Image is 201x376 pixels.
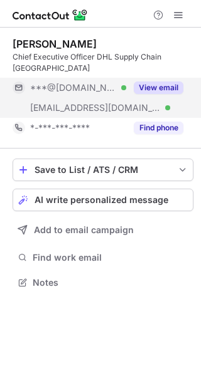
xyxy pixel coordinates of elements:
div: [PERSON_NAME] [13,38,97,50]
button: Reveal Button [134,122,183,134]
span: ***@[DOMAIN_NAME] [30,82,117,93]
button: Add to email campaign [13,219,193,241]
span: Add to email campaign [34,225,134,235]
div: Chief Executive Officer DHL Supply Chain [GEOGRAPHIC_DATA] [13,51,193,74]
span: AI write personalized message [35,195,168,205]
img: ContactOut v5.3.10 [13,8,88,23]
span: Find work email [33,252,188,263]
span: [EMAIL_ADDRESS][DOMAIN_NAME] [30,102,161,113]
button: Notes [13,274,193,291]
button: Find work email [13,249,193,266]
button: save-profile-one-click [13,159,193,181]
div: Save to List / ATS / CRM [35,165,171,175]
button: AI write personalized message [13,189,193,211]
button: Reveal Button [134,81,183,94]
span: Notes [33,277,188,288]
